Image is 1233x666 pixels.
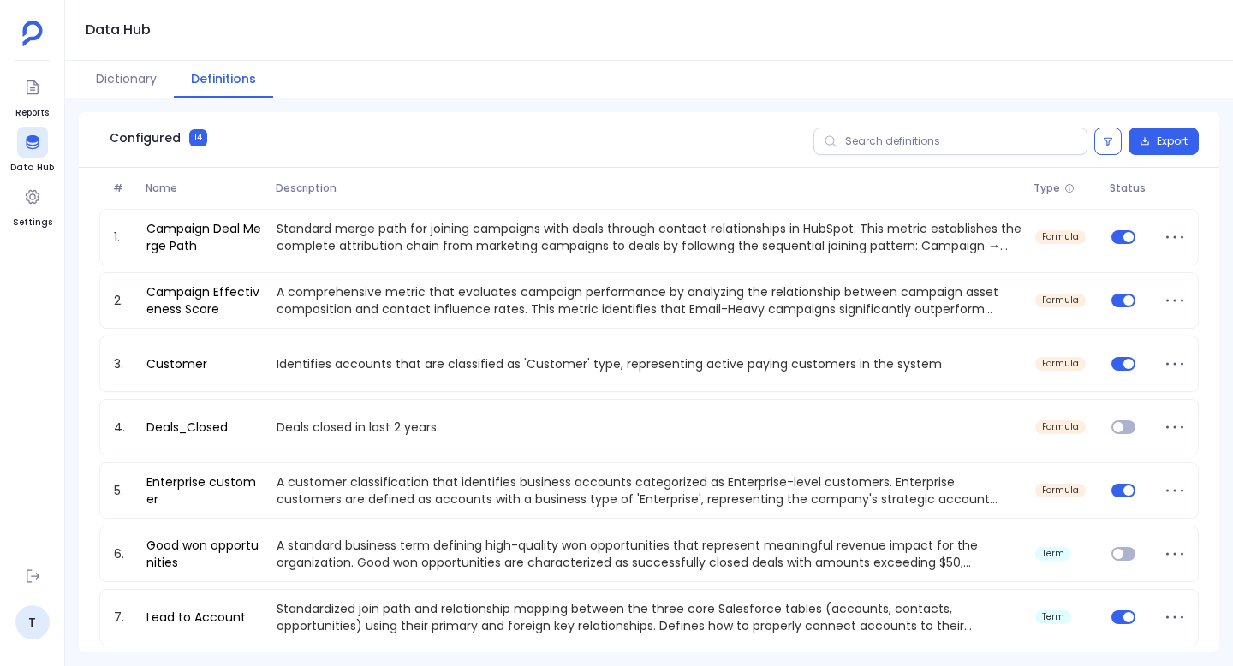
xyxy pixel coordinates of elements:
[86,18,151,42] h1: Data Hub
[107,292,140,309] span: 2.
[140,355,214,372] a: Customer
[107,482,140,499] span: 5.
[22,21,43,46] img: petavue logo
[107,545,140,562] span: 6.
[15,106,49,120] span: Reports
[1129,128,1199,155] button: Export
[79,61,174,98] button: Dictionary
[270,473,1028,508] p: A customer classification that identifies business accounts categorized as Enterprise-level custo...
[10,127,54,175] a: Data Hub
[107,609,140,626] span: 7.
[15,605,50,639] a: T
[813,128,1087,155] input: Search definitions
[174,61,273,98] button: Definitions
[270,419,1028,436] p: Deals closed in last 2 years.
[189,129,207,146] span: 14
[270,355,1028,372] p: Identifies accounts that are classified as 'Customer' type, representing active paying customers ...
[1042,485,1079,496] span: formula
[15,72,49,120] a: Reports
[140,419,235,436] a: Deals_Closed
[107,355,140,372] span: 3.
[13,181,52,229] a: Settings
[140,283,270,318] a: Campaign Effectiveness Score
[139,181,269,195] span: Name
[1042,612,1064,622] span: term
[140,609,253,626] a: Lead to Account
[106,181,139,195] span: #
[1103,181,1157,195] span: Status
[1042,295,1079,306] span: formula
[270,220,1028,254] p: Standard merge path for joining campaigns with deals through contact relationships in HubSpot. Th...
[1157,134,1188,148] span: Export
[1042,232,1079,242] span: formula
[1042,549,1064,559] span: term
[140,537,270,571] a: Good won opportunities
[107,419,140,436] span: 4.
[1042,422,1079,432] span: formula
[10,161,54,175] span: Data Hub
[270,600,1028,634] p: Standardized join path and relationship mapping between the three core Salesforce tables (account...
[269,181,1027,195] span: Description
[107,229,140,246] span: 1.
[270,537,1028,571] p: A standard business term defining high-quality won opportunities that represent meaningful revenu...
[1042,359,1079,369] span: formula
[13,216,52,229] span: Settings
[1033,181,1060,195] span: Type
[140,473,270,508] a: Enterprise customer
[140,220,270,254] a: Campaign Deal Merge Path
[110,129,181,146] span: Configured
[270,283,1028,318] p: A comprehensive metric that evaluates campaign performance by analyzing the relationship between ...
